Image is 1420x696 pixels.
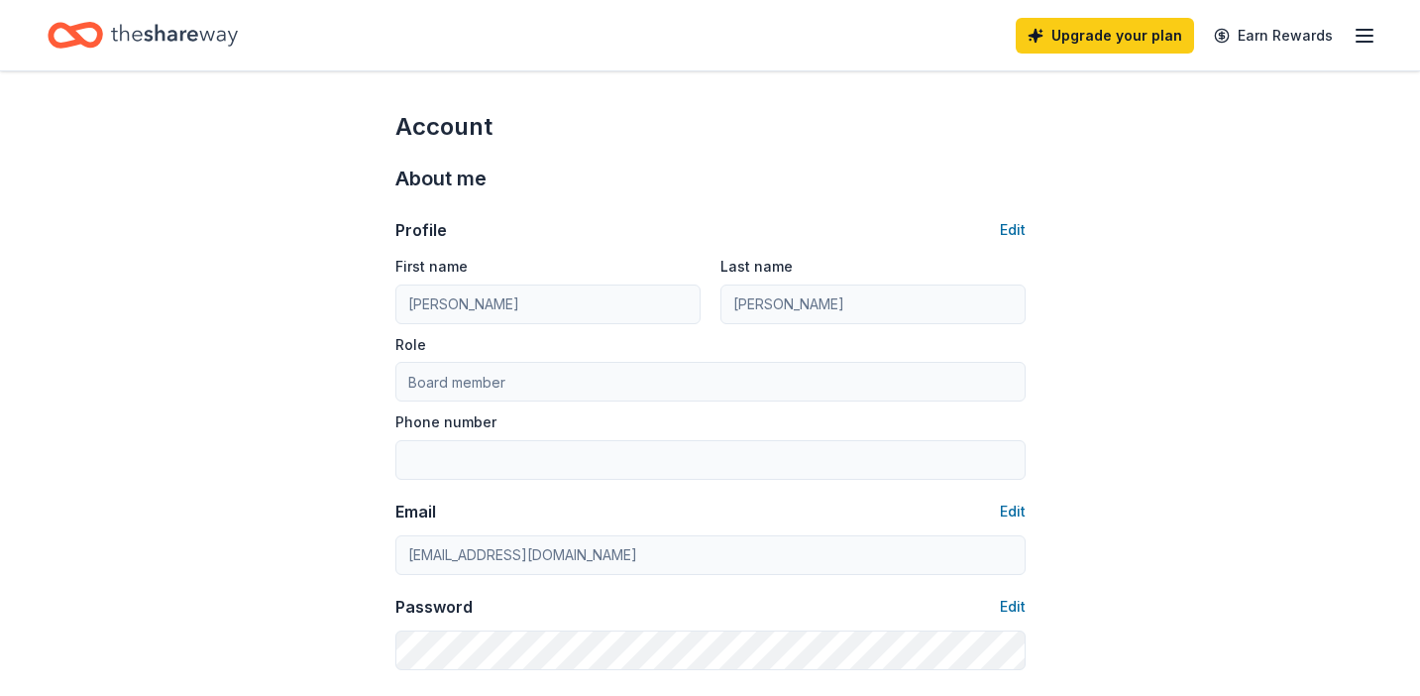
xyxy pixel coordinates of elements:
[395,163,1026,194] div: About me
[395,412,496,432] label: Phone number
[395,500,436,523] div: Email
[395,595,473,619] div: Password
[395,335,426,355] label: Role
[395,218,447,242] div: Profile
[1000,218,1026,242] button: Edit
[395,257,468,277] label: First name
[720,257,793,277] label: Last name
[1000,500,1026,523] button: Edit
[48,12,238,58] a: Home
[1202,18,1345,54] a: Earn Rewards
[1016,18,1194,54] a: Upgrade your plan
[1000,595,1026,619] button: Edit
[395,111,1026,143] div: Account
